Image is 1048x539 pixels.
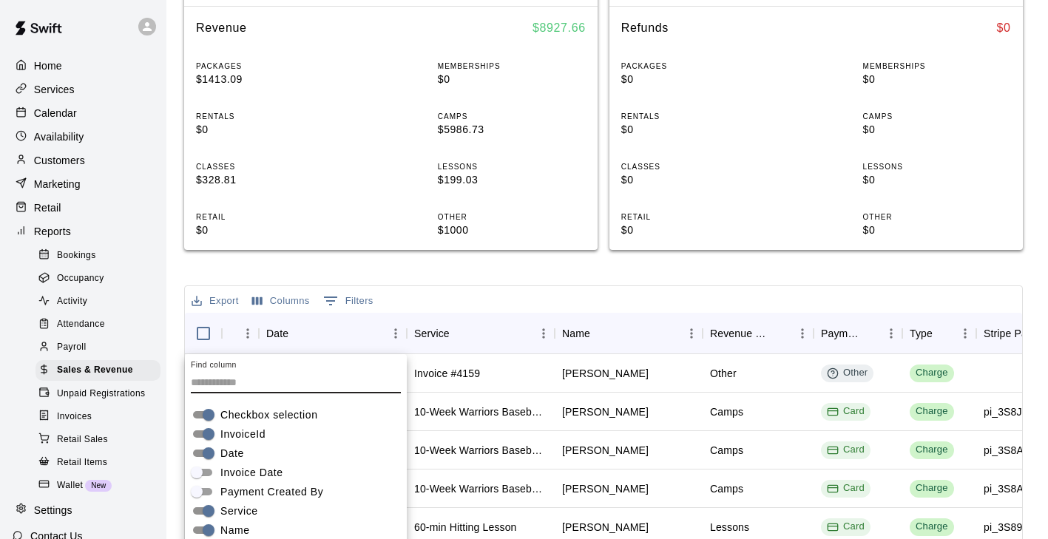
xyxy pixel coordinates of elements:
[621,61,769,72] p: PACKAGES
[438,72,586,87] p: $0
[562,443,649,458] div: Kara Block
[450,323,470,344] button: Sort
[249,290,314,313] button: Select columns
[196,61,344,72] p: PACKAGES
[36,359,166,382] a: Sales & Revenue
[385,322,407,345] button: Menu
[220,446,244,461] span: Date
[36,267,166,290] a: Occupancy
[916,443,948,457] div: Charge
[910,313,933,354] div: Type
[710,366,737,381] div: Other
[220,523,250,538] span: Name
[36,337,160,358] div: Payroll
[57,433,108,447] span: Retail Sales
[188,290,243,313] button: Export
[36,245,160,266] div: Bookings
[57,248,96,263] span: Bookings
[36,384,160,404] div: Unpaid Registrations
[220,484,323,500] span: Payment Created By
[36,452,160,473] div: Retail Items
[196,72,344,87] p: $1413.09
[827,520,865,534] div: Card
[791,322,814,345] button: Menu
[259,313,407,354] div: Date
[220,504,258,519] span: Service
[621,172,769,188] p: $0
[863,122,1011,138] p: $0
[710,313,771,354] div: Revenue Category
[12,78,155,101] a: Services
[220,427,266,442] span: InvoiceId
[36,474,166,497] a: WalletNew
[863,72,1011,87] p: $0
[12,499,155,521] div: Settings
[933,323,953,344] button: Sort
[562,481,649,496] div: Kara Block
[34,200,61,215] p: Retail
[438,61,586,72] p: MEMBERSHIPS
[220,407,317,423] span: Checkbox selection
[863,211,1011,223] p: OTHER
[222,313,259,354] div: InvoiceId
[34,503,72,518] p: Settings
[36,291,160,312] div: Activity
[220,465,283,481] span: Invoice Date
[771,323,791,344] button: Sort
[703,313,814,354] div: Revenue Category
[12,102,155,124] div: Calendar
[196,211,344,223] p: RETAIL
[414,520,517,535] div: 60-min Hitting Lesson
[562,404,649,419] div: Yasser Abdelkader
[36,428,166,451] a: Retail Sales
[57,387,145,401] span: Unpaid Registrations
[562,366,649,381] div: Tracy Gerber
[827,481,865,495] div: Card
[827,366,868,380] div: Other
[191,359,237,370] label: Find column
[196,161,344,172] p: CLASSES
[710,404,743,419] div: Camps
[863,161,1011,172] p: LESSONS
[916,520,948,534] div: Charge
[36,268,160,289] div: Occupancy
[57,294,87,309] span: Activity
[12,220,155,243] a: Reports
[814,313,902,354] div: Payment Method
[12,197,155,219] a: Retail
[438,111,586,122] p: CAMPS
[196,172,344,188] p: $328.81
[34,82,75,97] p: Services
[12,126,155,148] div: Availability
[414,313,450,354] div: Service
[57,271,104,286] span: Occupancy
[34,58,62,73] p: Home
[36,313,166,336] a: Attendance
[414,404,547,419] div: 10-Week Warriors Baseball Academy High-Performance Baseball Development Program (Ages 9–13, Rep &...
[85,481,112,489] span: New
[533,18,586,38] h6: $ 8927.66
[36,382,166,405] a: Unpaid Registrations
[827,443,865,457] div: Card
[863,172,1011,188] p: $0
[407,313,555,354] div: Service
[196,111,344,122] p: RENTALS
[12,55,155,77] a: Home
[821,313,859,354] div: Payment Method
[710,443,743,458] div: Camps
[36,451,166,474] a: Retail Items
[12,173,155,195] a: Marketing
[34,177,81,191] p: Marketing
[997,18,1011,38] h6: $ 0
[36,244,166,267] a: Bookings
[859,323,880,344] button: Sort
[438,223,586,238] p: $1000
[12,149,155,172] a: Customers
[621,72,769,87] p: $0
[555,313,703,354] div: Name
[36,475,160,496] div: WalletNew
